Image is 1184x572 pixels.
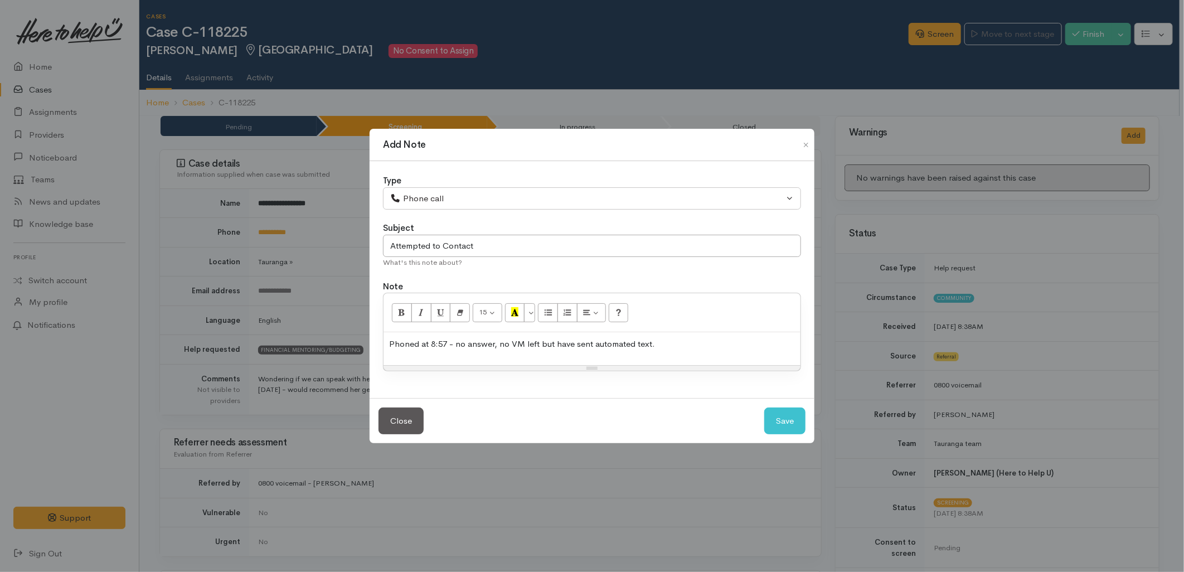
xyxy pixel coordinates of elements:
[538,303,558,322] button: Unordered list (CTRL+SHIFT+NUM7)
[557,303,578,322] button: Ordered list (CTRL+SHIFT+NUM8)
[383,222,414,235] label: Subject
[392,303,412,322] button: Bold (CTRL+B)
[390,192,784,205] div: Phone call
[389,338,795,351] p: Phoned at 8:57 - no answer, no VM left but have sent automated text.
[797,138,815,152] button: Close
[383,187,801,210] button: Phone call
[411,303,431,322] button: Italic (CTRL+I)
[609,303,629,322] button: Help
[764,408,805,435] button: Save
[577,303,606,322] button: Paragraph
[383,174,401,187] label: Type
[431,303,451,322] button: Underline (CTRL+U)
[383,280,403,293] label: Note
[524,303,535,322] button: More Color
[384,366,800,371] div: Resize
[479,307,487,317] span: 15
[383,138,426,152] h1: Add Note
[379,408,424,435] button: Close
[473,303,502,322] button: Font Size
[450,303,470,322] button: Remove Font Style (CTRL+\)
[505,303,525,322] button: Recent Color
[383,257,801,268] div: What's this note about?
